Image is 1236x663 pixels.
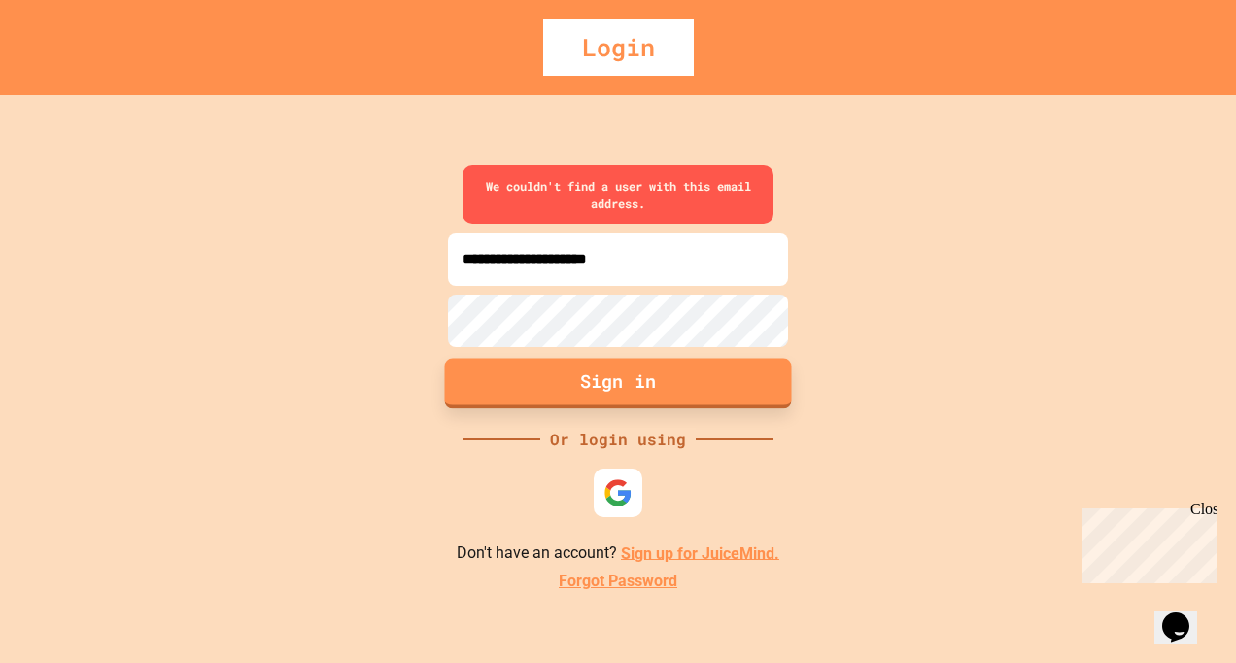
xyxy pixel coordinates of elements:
[543,19,694,76] div: Login
[1154,585,1217,644] iframe: chat widget
[1075,501,1217,583] iframe: chat widget
[8,8,134,123] div: Chat with us now!Close
[445,358,792,408] button: Sign in
[463,165,773,224] div: We couldn't find a user with this email address.
[621,543,779,562] a: Sign up for JuiceMind.
[603,478,633,507] img: google-icon.svg
[559,570,677,593] a: Forgot Password
[540,428,696,451] div: Or login using
[457,541,779,566] p: Don't have an account?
